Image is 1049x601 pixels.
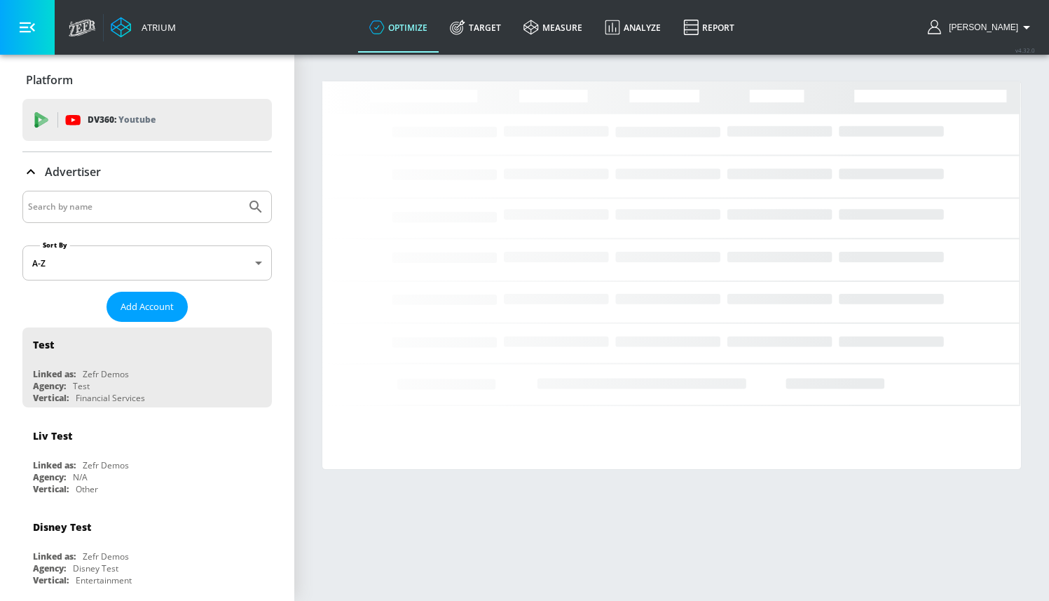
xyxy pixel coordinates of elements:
div: TestLinked as:Zefr DemosAgency:TestVertical:Financial Services [22,327,272,407]
button: [PERSON_NAME] [928,19,1035,36]
div: Disney Test [73,562,118,574]
a: optimize [358,2,439,53]
div: DV360: Youtube [22,99,272,141]
p: Advertiser [45,164,101,180]
a: Analyze [594,2,672,53]
div: Zefr Demos [83,459,129,471]
p: DV360: [88,112,156,128]
div: Disney TestLinked as:Zefr DemosAgency:Disney TestVertical:Entertainment [22,510,272,590]
span: Add Account [121,299,174,315]
div: Other [76,483,98,495]
p: Platform [26,72,73,88]
div: Financial Services [76,392,145,404]
span: login as: jorge.cabral@zefr.com [943,22,1018,32]
div: Agency: [33,380,66,392]
div: Liv Test [33,429,72,443]
button: Add Account [107,292,188,322]
a: Target [439,2,512,53]
div: Liv TestLinked as:Zefr DemosAgency:N/AVertical:Other [22,419,272,499]
div: N/A [73,471,88,483]
a: Report [672,2,746,53]
div: Linked as: [33,368,76,380]
div: Vertical: [33,483,69,495]
div: Linked as: [33,459,76,471]
div: Vertical: [33,392,69,404]
div: Atrium [136,21,176,34]
div: Agency: [33,562,66,574]
label: Sort By [40,241,70,250]
a: Atrium [111,17,176,38]
div: Platform [22,60,272,100]
div: A-Z [22,245,272,281]
div: Test [33,338,54,351]
input: Search by name [28,198,240,216]
div: Agency: [33,471,66,483]
div: Zefr Demos [83,368,129,380]
div: Linked as: [33,551,76,562]
div: Advertiser [22,152,272,191]
a: measure [512,2,594,53]
div: Vertical: [33,574,69,586]
div: Disney Test [33,520,91,534]
div: Test [73,380,90,392]
div: Entertainment [76,574,132,586]
p: Youtube [118,112,156,127]
span: v 4.32.0 [1015,46,1035,54]
div: Zefr Demos [83,551,129,562]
